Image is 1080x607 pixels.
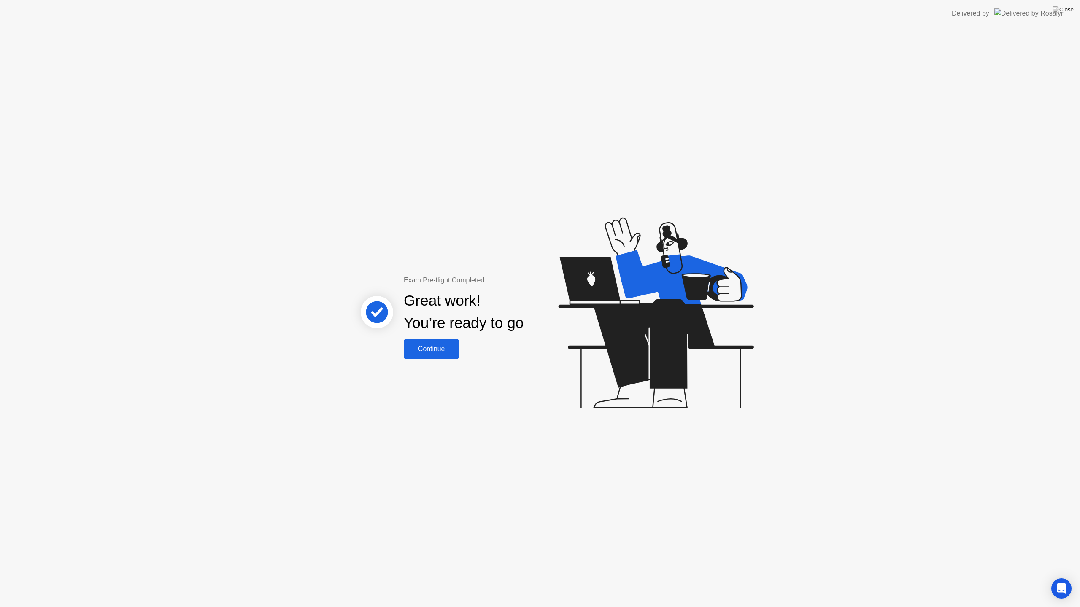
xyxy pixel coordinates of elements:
[406,345,456,353] div: Continue
[994,8,1065,18] img: Delivered by Rosalyn
[404,290,524,334] div: Great work! You’re ready to go
[404,275,578,285] div: Exam Pre-flight Completed
[404,339,459,359] button: Continue
[1053,6,1074,13] img: Close
[952,8,989,19] div: Delivered by
[1051,578,1072,599] div: Open Intercom Messenger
